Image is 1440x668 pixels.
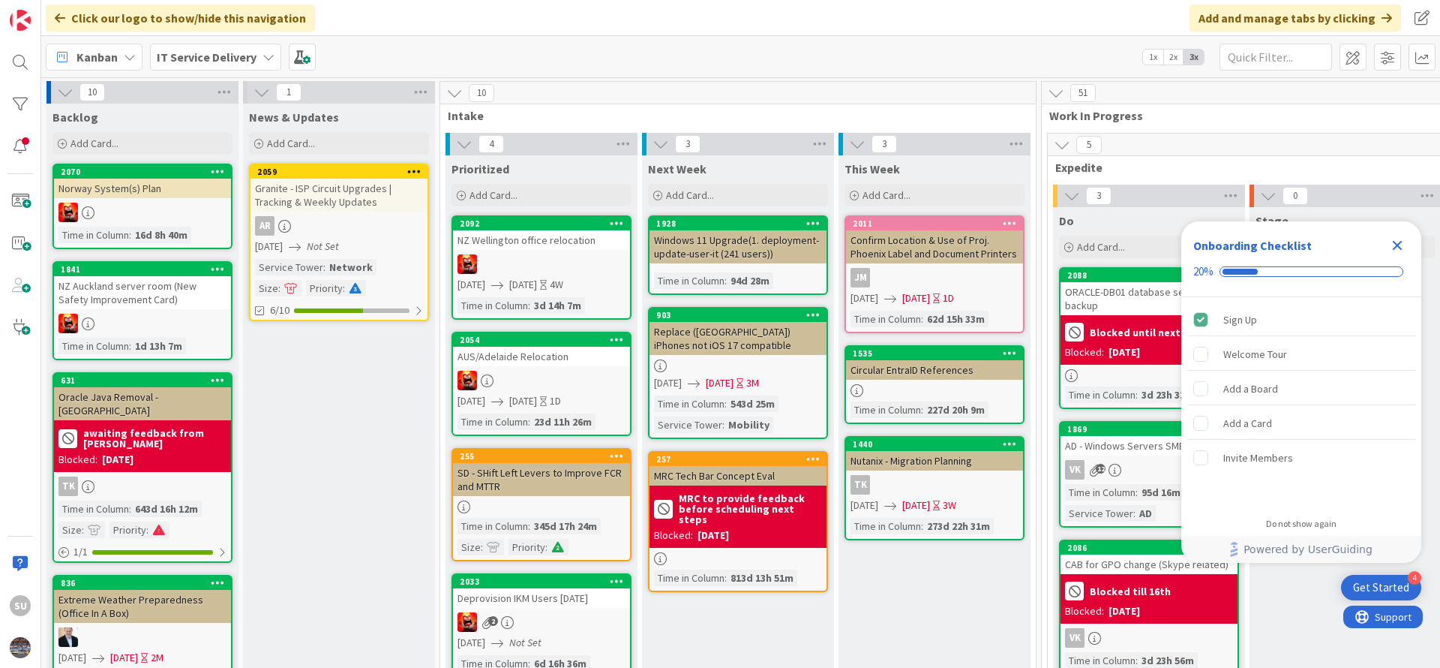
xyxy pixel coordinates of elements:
div: 3d 23h 31m [1138,387,1198,403]
span: Intake [448,108,1017,123]
div: 257 [649,453,826,466]
span: : [921,518,923,534]
img: VN [457,612,477,632]
span: : [129,227,131,243]
div: 2033Deprovision IKM Users [DATE] [453,575,630,608]
span: News & Updates [249,110,339,125]
input: Quick Filter... [1219,44,1332,71]
span: 2x [1163,50,1183,65]
div: 257MRC Tech Bar Concept Eval [649,453,826,486]
span: : [82,522,84,538]
span: [DATE] [902,498,930,513]
div: AUS/Adelaide Relocation [453,347,630,366]
span: Do [1059,213,1074,228]
div: 95d 16m [1138,484,1184,501]
div: Circular EntraID References [846,360,1023,380]
div: AR [250,216,427,236]
b: Blocked until next week [1090,327,1209,338]
div: Granite - ISP Circuit Upgrades | Tracking & Weekly Updates [250,179,427,212]
span: : [724,570,727,586]
div: 1d 13h 7m [131,338,186,354]
span: [DATE] [457,277,485,293]
span: : [323,259,325,275]
div: 543d 25m [727,396,778,412]
div: HO [54,627,231,647]
div: Sign Up is complete. [1187,303,1415,336]
span: : [528,297,530,314]
div: Time in Column [457,297,528,314]
div: 903 [649,308,826,322]
div: 2033 [460,576,630,587]
div: Priority [306,280,343,296]
div: JM [846,268,1023,287]
div: 4 [1408,571,1421,585]
div: 1440 [846,438,1023,451]
div: Get Started [1353,580,1409,595]
span: : [528,414,530,430]
img: VN [457,254,477,274]
div: 20% [1193,265,1213,278]
div: 2059Granite - ISP Circuit Upgrades | Tracking & Weekly Updates [250,165,427,212]
div: [DATE] [697,528,729,543]
div: Priority [508,539,545,555]
div: Service Tower [255,259,323,275]
i: Not Set [509,636,541,649]
span: 3 [871,135,897,153]
div: TK [54,477,231,496]
div: Size [58,522,82,538]
i: Not Set [307,239,339,253]
div: 1440 [853,439,1023,450]
div: 2088 [1060,269,1237,282]
div: VN [453,371,630,390]
div: 836 [54,576,231,590]
span: : [343,280,345,296]
span: Stage [1255,213,1288,228]
span: 5 [1076,136,1102,154]
div: Blocked: [654,528,693,543]
div: SD - SHift Left Levers to Improve FCR and MTTR [453,463,630,496]
div: 227d 20h 9m [923,402,988,418]
div: 3M [746,375,759,391]
span: 3x [1183,50,1204,65]
span: [DATE] [58,650,86,666]
div: NZ Wellington office relocation [453,230,630,250]
div: Sign Up [1223,311,1257,329]
div: Service Tower [1065,505,1133,522]
div: [DATE] [102,452,133,468]
div: TK [850,475,870,495]
span: : [724,272,727,289]
div: Invite Members [1223,449,1293,467]
div: Time in Column [457,518,528,534]
div: 2070Norway System(s) Plan [54,165,231,198]
div: 1869 [1060,423,1237,436]
div: 2011Confirm Location & Use of Proj. Phoenix Label and Document Printers [846,217,1023,263]
span: 1 / 1 [73,544,88,560]
span: : [724,396,727,412]
div: 94d 28m [727,272,773,289]
img: Visit kanbanzone.com [10,10,31,31]
div: 2054AUS/Adelaide Relocation [453,333,630,366]
span: : [1135,387,1138,403]
div: AD [1135,505,1156,522]
div: Time in Column [58,501,129,517]
div: VN [453,612,630,632]
div: Time in Column [654,272,724,289]
div: 1440Nutanix - Migration Planning [846,438,1023,471]
div: Footer [1181,536,1421,563]
img: HO [58,627,78,647]
div: 2086 [1067,543,1237,553]
div: Welcome Tour [1223,345,1287,363]
div: 643d 16h 12m [131,501,202,517]
img: VN [457,371,477,390]
span: : [146,522,148,538]
img: VN [58,314,78,333]
div: 2054 [460,335,630,345]
div: Close Checklist [1385,233,1409,257]
div: 16d 8h 40m [131,227,191,243]
div: Time in Column [850,518,921,534]
div: 2092 [453,217,630,230]
span: [DATE] [255,239,283,254]
div: 813d 13h 51m [727,570,797,586]
div: 1841 [61,264,231,275]
div: 1869AD - Windows Servers SMB1 disable [1060,423,1237,456]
